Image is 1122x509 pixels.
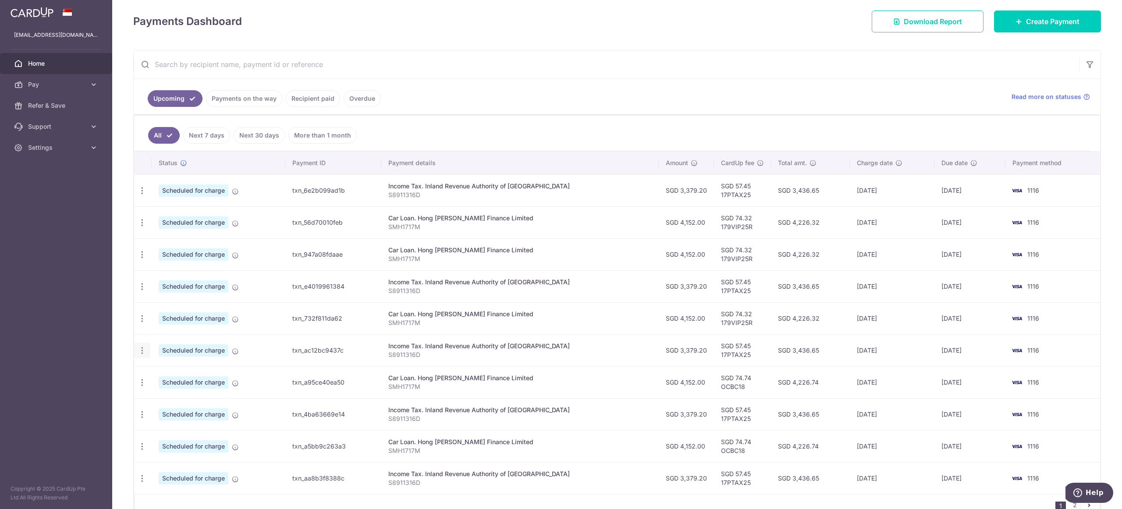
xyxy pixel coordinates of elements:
[388,470,652,478] div: Income Tax. Inland Revenue Authority of [GEOGRAPHIC_DATA]
[134,50,1079,78] input: Search by recipient name, payment id or reference
[159,312,228,325] span: Scheduled for charge
[1008,473,1026,484] img: Bank Card
[934,366,1005,398] td: [DATE]
[872,11,984,32] a: Download Report
[285,366,381,398] td: txn_a95ce40ea50
[714,366,771,398] td: SGD 74.74 OCBC18
[771,462,850,494] td: SGD 3,436.65
[148,127,180,144] a: All
[714,398,771,430] td: SGD 57.45 17PTAX25
[1005,152,1100,174] th: Payment method
[388,342,652,350] div: Income Tax. Inland Revenue Authority of [GEOGRAPHIC_DATA]
[714,206,771,238] td: SGD 74.32 179VIP25R
[941,159,968,167] span: Due date
[934,398,1005,430] td: [DATE]
[381,152,659,174] th: Payment details
[714,238,771,270] td: SGD 74.32 179VIP25R
[388,478,652,487] p: S8911316D
[159,344,228,357] span: Scheduled for charge
[388,374,652,382] div: Car Loan. Hong [PERSON_NAME] Finance Limited
[388,414,652,423] p: S8911316D
[659,366,714,398] td: SGD 4,152.00
[1065,483,1113,505] iframe: Opens a widget where you can find more information
[148,90,202,107] a: Upcoming
[1026,16,1079,27] span: Create Payment
[159,440,228,452] span: Scheduled for charge
[850,174,934,206] td: [DATE]
[1027,315,1039,322] span: 1116
[850,398,934,430] td: [DATE]
[666,159,688,167] span: Amount
[659,238,714,270] td: SGD 4,152.00
[388,382,652,391] p: SMH1717M
[388,191,652,199] p: S8911316D
[1008,185,1026,196] img: Bank Card
[850,206,934,238] td: [DATE]
[771,302,850,334] td: SGD 4,226.32
[659,462,714,494] td: SGD 3,379.20
[28,122,86,131] span: Support
[1027,378,1039,386] span: 1116
[857,159,893,167] span: Charge date
[721,159,754,167] span: CardUp fee
[659,206,714,238] td: SGD 4,152.00
[183,127,230,144] a: Next 7 days
[344,90,381,107] a: Overdue
[850,366,934,398] td: [DATE]
[388,254,652,263] p: SMH1717M
[714,430,771,462] td: SGD 74.74 OCBC18
[28,101,86,110] span: Refer & Save
[771,270,850,302] td: SGD 3,436.65
[1008,377,1026,388] img: Bank Card
[388,318,652,327] p: SMH1717M
[850,238,934,270] td: [DATE]
[1008,281,1026,292] img: Bank Card
[159,472,228,484] span: Scheduled for charge
[850,302,934,334] td: [DATE]
[285,462,381,494] td: txn_aa8b3f8388c
[714,334,771,366] td: SGD 57.45 17PTAX25
[1008,217,1026,228] img: Bank Card
[659,334,714,366] td: SGD 3,379.20
[285,238,381,270] td: txn_947a08fdaae
[934,334,1005,366] td: [DATE]
[659,270,714,302] td: SGD 3,379.20
[11,7,53,18] img: CardUp
[388,278,652,286] div: Income Tax. Inland Revenue Authority of [GEOGRAPHIC_DATA]
[1027,346,1039,354] span: 1116
[14,31,98,39] p: [EMAIL_ADDRESS][DOMAIN_NAME]
[714,302,771,334] td: SGD 74.32 179VIP25R
[1008,441,1026,452] img: Bank Card
[850,430,934,462] td: [DATE]
[1027,410,1039,418] span: 1116
[934,270,1005,302] td: [DATE]
[288,127,357,144] a: More than 1 month
[934,430,1005,462] td: [DATE]
[159,248,228,261] span: Scheduled for charge
[850,462,934,494] td: [DATE]
[159,184,228,197] span: Scheduled for charge
[285,334,381,366] td: txn_ac12bc9437c
[1027,219,1039,226] span: 1116
[388,182,652,191] div: Income Tax. Inland Revenue Authority of [GEOGRAPHIC_DATA]
[285,398,381,430] td: txn_4ba63669e14
[206,90,282,107] a: Payments on the way
[285,430,381,462] td: txn_a5bb9c263a3
[850,270,934,302] td: [DATE]
[285,174,381,206] td: txn_6e2b099ad1b
[771,206,850,238] td: SGD 4,226.32
[388,214,652,223] div: Car Loan. Hong [PERSON_NAME] Finance Limited
[28,59,86,68] span: Home
[1027,187,1039,194] span: 1116
[285,206,381,238] td: txn_56d70010feb
[28,80,86,89] span: Pay
[1027,442,1039,450] span: 1116
[771,174,850,206] td: SGD 3,436.65
[934,174,1005,206] td: [DATE]
[659,398,714,430] td: SGD 3,379.20
[1027,283,1039,290] span: 1116
[659,430,714,462] td: SGD 4,152.00
[771,238,850,270] td: SGD 4,226.32
[388,406,652,414] div: Income Tax. Inland Revenue Authority of [GEOGRAPHIC_DATA]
